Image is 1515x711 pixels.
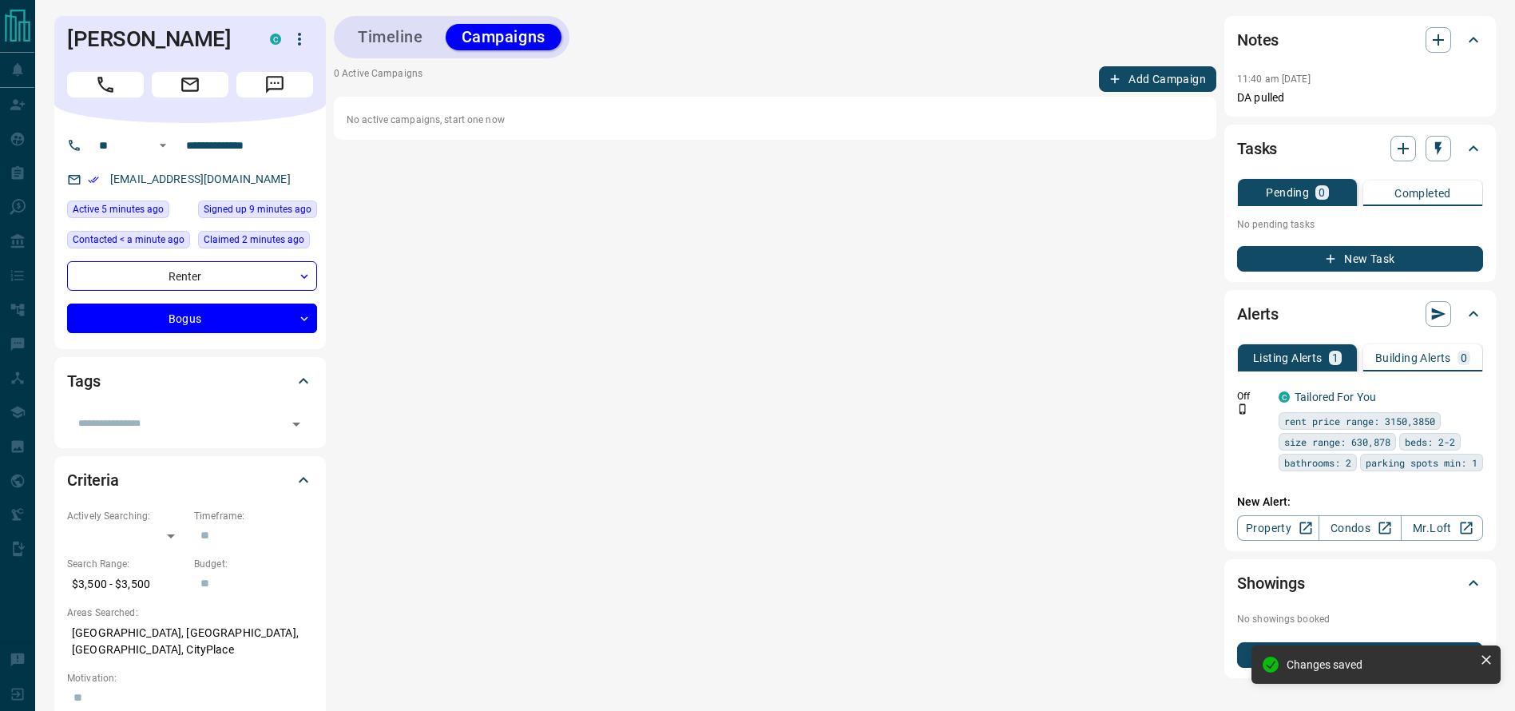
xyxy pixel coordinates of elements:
[342,24,439,50] button: Timeline
[1099,66,1216,92] button: Add Campaign
[1319,187,1325,198] p: 0
[198,231,317,253] div: Fri Sep 12 2025
[1237,27,1279,53] h2: Notes
[67,571,186,598] p: $3,500 - $3,500
[1366,455,1477,471] span: parking spots min: 1
[1237,129,1483,168] div: Tasks
[1237,612,1483,626] p: No showings booked
[67,509,186,523] p: Actively Searching:
[1237,89,1483,106] p: DA pulled
[1237,21,1483,59] div: Notes
[67,606,313,620] p: Areas Searched:
[347,113,1204,127] p: No active campaigns, start one now
[88,174,99,185] svg: Email Verified
[153,136,173,155] button: Open
[1319,515,1401,541] a: Condos
[1405,434,1455,450] span: beds: 2-2
[110,173,291,185] a: [EMAIL_ADDRESS][DOMAIN_NAME]
[1237,213,1483,236] p: No pending tasks
[67,231,190,253] div: Fri Sep 12 2025
[1394,188,1451,199] p: Completed
[67,467,119,493] h2: Criteria
[73,201,164,217] span: Active 5 minutes ago
[67,557,186,571] p: Search Range:
[1375,352,1451,363] p: Building Alerts
[204,201,311,217] span: Signed up 9 minutes ago
[194,557,313,571] p: Budget:
[67,304,317,333] div: Bogus
[67,368,100,394] h2: Tags
[198,201,317,223] div: Fri Sep 12 2025
[1237,642,1483,668] button: New Showing
[1266,187,1309,198] p: Pending
[1461,352,1467,363] p: 0
[1401,515,1483,541] a: Mr.Loft
[1284,413,1435,429] span: rent price range: 3150,3850
[152,72,228,97] span: Email
[1287,658,1473,671] div: Changes saved
[67,26,246,52] h1: [PERSON_NAME]
[1237,246,1483,272] button: New Task
[1237,570,1305,596] h2: Showings
[1237,389,1269,403] p: Off
[67,461,313,499] div: Criteria
[1237,73,1311,85] p: 11:40 am [DATE]
[67,362,313,400] div: Tags
[1295,391,1376,403] a: Tailored For You
[1237,403,1248,415] svg: Push Notification Only
[334,66,422,92] p: 0 Active Campaigns
[194,509,313,523] p: Timeframe:
[67,72,144,97] span: Call
[1332,352,1339,363] p: 1
[67,201,190,223] div: Fri Sep 12 2025
[285,413,307,435] button: Open
[67,261,317,291] div: Renter
[270,34,281,45] div: condos.ca
[204,232,304,248] span: Claimed 2 minutes ago
[1237,136,1277,161] h2: Tasks
[1279,391,1290,403] div: condos.ca
[1284,455,1351,471] span: bathrooms: 2
[73,232,184,248] span: Contacted < a minute ago
[67,620,313,663] p: [GEOGRAPHIC_DATA], [GEOGRAPHIC_DATA], [GEOGRAPHIC_DATA], CityPlace
[1237,515,1319,541] a: Property
[236,72,313,97] span: Message
[1284,434,1390,450] span: size range: 630,878
[1237,564,1483,602] div: Showings
[446,24,561,50] button: Campaigns
[1237,494,1483,510] p: New Alert:
[67,671,313,685] p: Motivation:
[1237,295,1483,333] div: Alerts
[1253,352,1323,363] p: Listing Alerts
[1237,301,1279,327] h2: Alerts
